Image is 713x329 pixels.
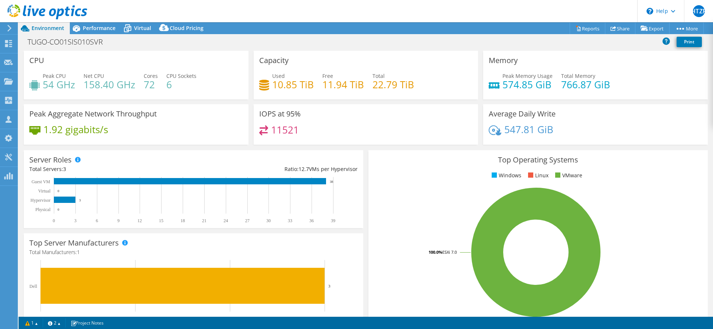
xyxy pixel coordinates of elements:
text: Physical [35,207,51,212]
text: 12 [137,218,142,223]
text: 18 [180,218,185,223]
span: Cloud Pricing [170,24,204,32]
span: Free [322,72,333,79]
h4: Total Manufacturers: [29,248,358,256]
text: Virtual [38,188,51,194]
span: 12.7 [299,165,309,172]
text: Guest VM [32,179,50,184]
text: 27 [245,218,250,223]
h3: Peak Aggregate Network Throughput [29,110,157,118]
a: Reports [570,23,605,34]
li: VMware [553,171,582,180]
h3: CPU [29,56,44,65]
text: 21 [202,218,206,223]
text: 3 [328,284,331,288]
text: 3 [79,198,81,202]
h4: 10.85 TiB [272,80,314,89]
h3: IOPS at 95% [259,110,301,118]
div: Total Servers: [29,165,193,173]
span: Performance [83,24,115,32]
span: Total Memory [561,72,595,79]
h3: Server Roles [29,156,72,164]
a: More [669,23,704,34]
a: Print [677,37,702,47]
text: 1 [134,316,136,321]
text: 38 [330,180,333,184]
span: Environment [32,24,64,32]
svg: \n [647,8,653,14]
span: Used [272,72,285,79]
span: Peak CPU [43,72,66,79]
text: 9 [117,218,120,223]
h3: Average Daily Write [489,110,556,118]
h4: 72 [144,80,158,89]
text: 24 [224,218,228,223]
a: Project Notes [65,318,109,328]
h4: 6 [166,80,196,89]
span: Virtual [134,24,151,32]
text: 0 [58,208,59,211]
text: 3 [323,316,326,321]
h4: 1.92 gigabits/s [43,125,108,134]
h3: Top Operating Systems [374,156,702,164]
span: HTZR [693,5,705,17]
text: 0 [53,218,55,223]
h4: 158.40 GHz [84,80,135,89]
span: Total [372,72,385,79]
h4: 11521 [271,126,299,134]
h4: 11.94 TiB [322,80,364,89]
text: 30 [266,218,271,223]
text: 0 [58,189,59,193]
h3: Top Server Manufacturers [29,239,119,247]
h4: 22.79 TiB [372,80,414,89]
text: 3 [74,218,76,223]
span: CPU Sockets [166,72,196,79]
text: 0 [39,316,42,321]
div: Ratio: VMs per Hypervisor [193,165,358,173]
span: 3 [63,165,66,172]
span: Cores [144,72,158,79]
h4: 766.87 GiB [561,80,610,89]
span: Net CPU [84,72,104,79]
text: 36 [309,218,314,223]
text: 15 [159,218,163,223]
a: Export [635,23,670,34]
h4: 574.85 GiB [502,80,553,89]
text: Hypervisor [30,198,51,203]
h3: Capacity [259,56,289,65]
a: Share [605,23,635,34]
h1: TUGO-CO01SIS010SVR [24,38,114,46]
h4: 54 GHz [43,80,75,89]
tspan: ESXi 7.0 [442,249,457,255]
text: Dell [29,284,37,289]
tspan: 100.0% [429,249,442,255]
text: 2 [229,316,231,321]
a: 2 [43,318,66,328]
li: Linux [526,171,548,180]
span: Peak Memory Usage [502,72,553,79]
text: 33 [288,218,292,223]
li: Windows [490,171,521,180]
text: 39 [331,218,335,223]
h4: 547.81 GiB [504,125,553,134]
h3: Memory [489,56,518,65]
span: 1 [77,249,80,256]
a: 1 [20,318,43,328]
text: 6 [96,218,98,223]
